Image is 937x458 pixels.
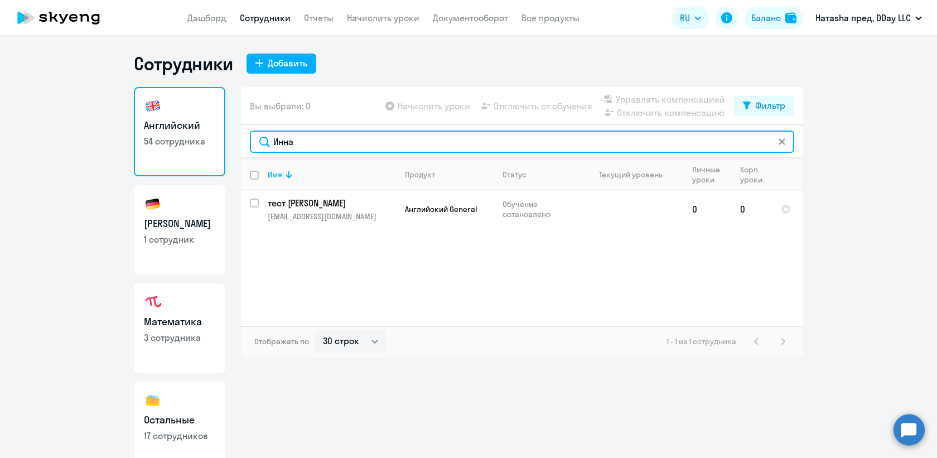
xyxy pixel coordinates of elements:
a: тест [PERSON_NAME] [268,197,395,209]
div: Текущий уровень [599,170,663,180]
div: Фильтр [755,99,785,112]
a: Отчеты [304,12,334,23]
img: english [144,97,162,115]
input: Поиск по имени, email, продукту или статусу [250,131,794,153]
td: 0 [731,191,772,228]
img: others [144,392,162,409]
div: Имя [268,170,282,180]
div: Имя [268,170,395,180]
h1: Сотрудники [134,52,233,75]
img: german [144,195,162,213]
p: 3 сотрудника [144,331,215,344]
a: Английский54 сотрудника [134,87,225,176]
div: Личные уроки [692,165,723,185]
div: Текущий уровень [588,170,683,180]
div: Добавить [268,56,307,70]
p: [EMAIL_ADDRESS][DOMAIN_NAME] [268,211,395,221]
a: Документооборот [433,12,508,23]
a: Математика3 сотрудника [134,283,225,373]
div: Статус [503,170,579,180]
h3: Математика [144,315,215,329]
div: Корп. уроки [740,165,764,185]
div: Продукт [405,170,493,180]
img: math [144,293,162,311]
div: Баланс [751,11,781,25]
p: тест [PERSON_NAME] [268,197,394,209]
div: Личные уроки [692,165,731,185]
a: Все продукты [521,12,579,23]
span: RU [680,11,690,25]
td: 0 [683,191,731,228]
span: 1 - 1 из 1 сотрудника [666,336,736,346]
div: Корп. уроки [740,165,771,185]
h3: Английский [144,118,215,133]
p: Обучение остановлено [503,199,579,219]
button: RU [672,7,709,29]
div: Продукт [405,170,435,180]
span: Отображать по: [254,336,311,346]
h3: Остальные [144,413,215,427]
a: Сотрудники [240,12,291,23]
a: [PERSON_NAME]1 сотрудник [134,185,225,274]
button: Добавить [247,54,316,74]
button: Фильтр [734,96,794,116]
button: Балансbalance [745,7,803,29]
a: Дашборд [187,12,226,23]
img: balance [785,12,796,23]
a: Начислить уроки [347,12,419,23]
div: Статус [503,170,527,180]
p: 54 сотрудника [144,135,215,147]
p: Натаsha пред, DDay LLC [815,11,911,25]
span: Английский General [405,204,477,214]
p: 1 сотрудник [144,233,215,245]
span: Вы выбрали: 0 [250,99,311,113]
h3: [PERSON_NAME] [144,216,215,231]
p: 17 сотрудников [144,430,215,442]
button: Натаsha пред, DDay LLC [810,4,928,31]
